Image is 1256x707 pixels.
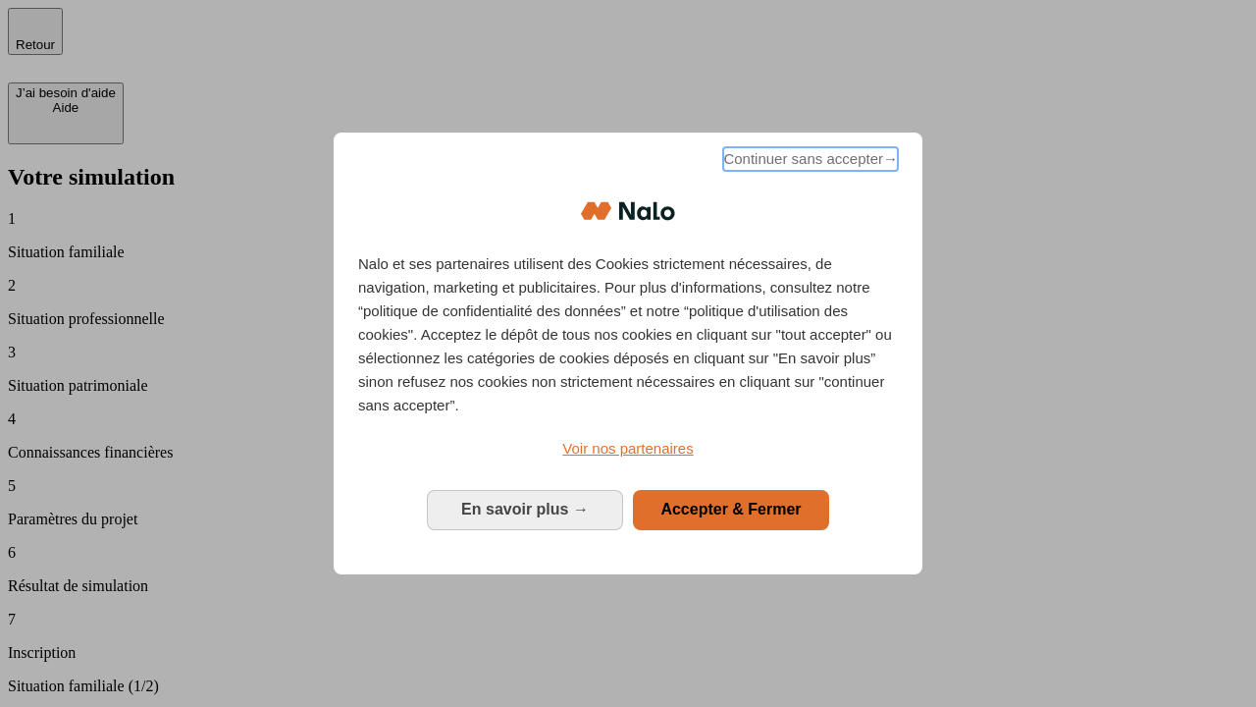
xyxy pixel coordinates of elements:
button: En savoir plus: Configurer vos consentements [427,490,623,529]
img: Logo [581,182,675,241]
span: En savoir plus → [461,501,589,517]
p: Nalo et ses partenaires utilisent des Cookies strictement nécessaires, de navigation, marketing e... [358,252,898,417]
span: Continuer sans accepter→ [723,147,898,171]
span: Accepter & Fermer [660,501,801,517]
div: Bienvenue chez Nalo Gestion du consentement [334,133,922,573]
span: Voir nos partenaires [562,440,693,457]
a: Voir nos partenaires [358,437,898,461]
button: Accepter & Fermer: Accepter notre traitement des données et fermer [633,490,829,529]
